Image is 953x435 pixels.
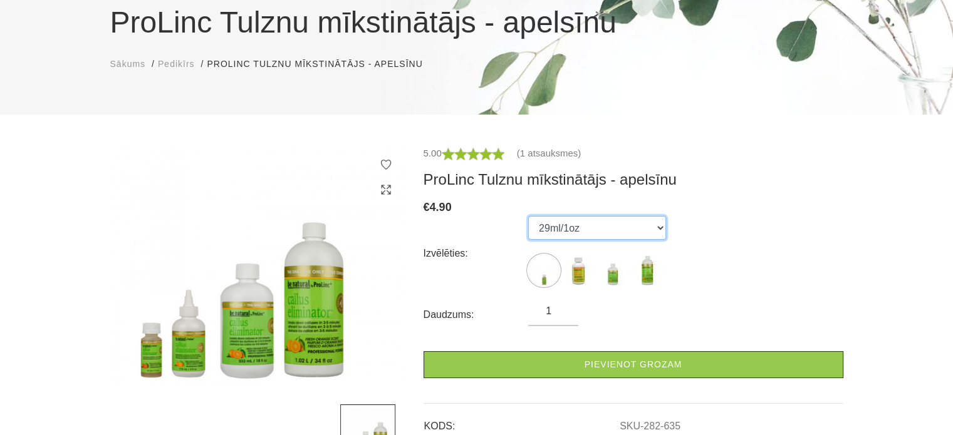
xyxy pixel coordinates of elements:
[424,351,843,378] a: Pievienot grozam
[424,243,529,264] div: Izvēlēties:
[424,148,442,158] span: 5.00
[563,255,594,286] img: ...
[207,58,435,71] li: ProLinc Tulznu mīkstinātājs - apelsīnu
[110,58,146,71] a: Sākums
[424,410,620,434] td: KODS:
[424,170,843,189] h3: ProLinc Tulznu mīkstinātājs - apelsīnu
[158,59,195,69] span: Pedikīrs
[430,201,452,213] span: 4.90
[424,305,529,325] div: Daudzums:
[517,146,581,161] a: (1 atsauksmes)
[424,201,430,213] span: €
[563,255,594,286] label: Nav atlikumā
[632,255,663,286] img: ...
[528,255,560,286] img: ...
[620,421,680,432] a: SKU-282-635
[158,58,195,71] a: Pedikīrs
[597,255,628,286] img: ...
[110,59,146,69] span: Sākums
[110,146,405,386] img: ...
